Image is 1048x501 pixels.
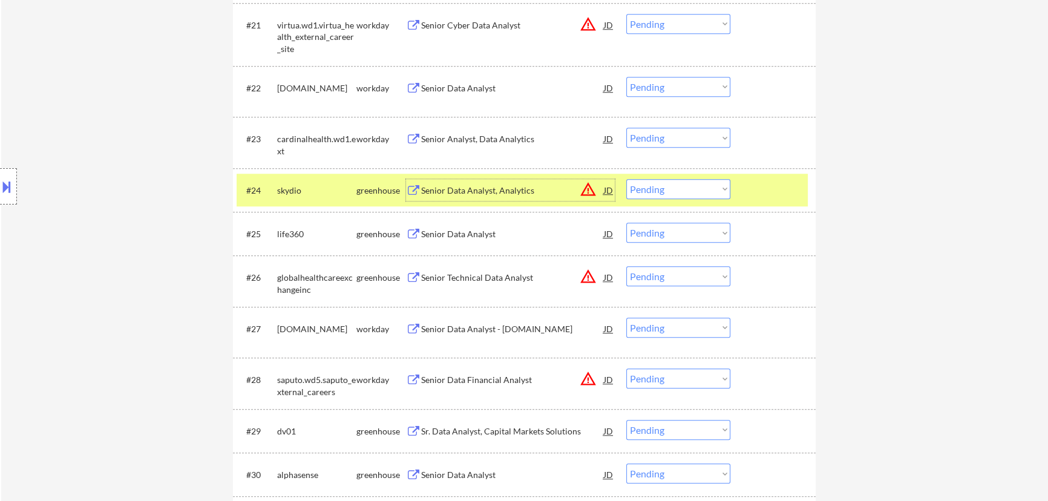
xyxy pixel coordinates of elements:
div: greenhouse [356,228,406,240]
div: #29 [246,425,267,437]
div: Senior Data Analyst [421,469,604,481]
div: greenhouse [356,272,406,284]
div: #23 [246,133,267,145]
div: Senior Technical Data Analyst [421,272,604,284]
div: life360 [277,228,356,240]
div: virtua.wd1.virtua_health_external_career_site [277,19,356,55]
div: dv01 [277,425,356,437]
div: cardinalhealth.wd1.ext [277,133,356,157]
div: workday [356,82,406,94]
div: [DOMAIN_NAME] [277,323,356,335]
button: warning_amber [580,370,597,387]
div: JD [603,128,615,149]
div: greenhouse [356,185,406,197]
div: #30 [246,469,267,481]
div: workday [356,323,406,335]
button: warning_amber [580,268,597,285]
div: [DOMAIN_NAME] [277,82,356,94]
div: JD [603,420,615,442]
div: JD [603,14,615,36]
div: JD [603,179,615,201]
div: greenhouse [356,425,406,437]
div: workday [356,374,406,386]
div: JD [603,223,615,244]
div: greenhouse [356,469,406,481]
button: warning_amber [580,16,597,33]
div: JD [603,318,615,339]
div: workday [356,133,406,145]
div: JD [603,368,615,390]
div: Senior Data Financial Analyst [421,374,604,386]
button: warning_amber [580,181,597,198]
div: JD [603,463,615,485]
div: workday [356,19,406,31]
div: Senior Data Analyst - [DOMAIN_NAME] [421,323,604,335]
div: saputo.wd5.saputo_external_careers [277,374,356,398]
div: Senior Cyber Data Analyst [421,19,604,31]
div: Senior Data Analyst [421,82,604,94]
div: #26 [246,272,267,284]
div: Senior Data Analyst, Analytics [421,185,604,197]
div: skydio [277,185,356,197]
div: #21 [246,19,267,31]
div: #25 [246,228,267,240]
div: #22 [246,82,267,94]
div: Senior Data Analyst [421,228,604,240]
div: #24 [246,185,267,197]
div: globalhealthcareexchangeinc [277,272,356,295]
div: JD [603,77,615,99]
div: alphasense [277,469,356,481]
div: Sr. Data Analyst, Capital Markets Solutions [421,425,604,437]
div: Senior Analyst, Data Analytics [421,133,604,145]
div: JD [603,266,615,288]
div: #27 [246,323,267,335]
div: #28 [246,374,267,386]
